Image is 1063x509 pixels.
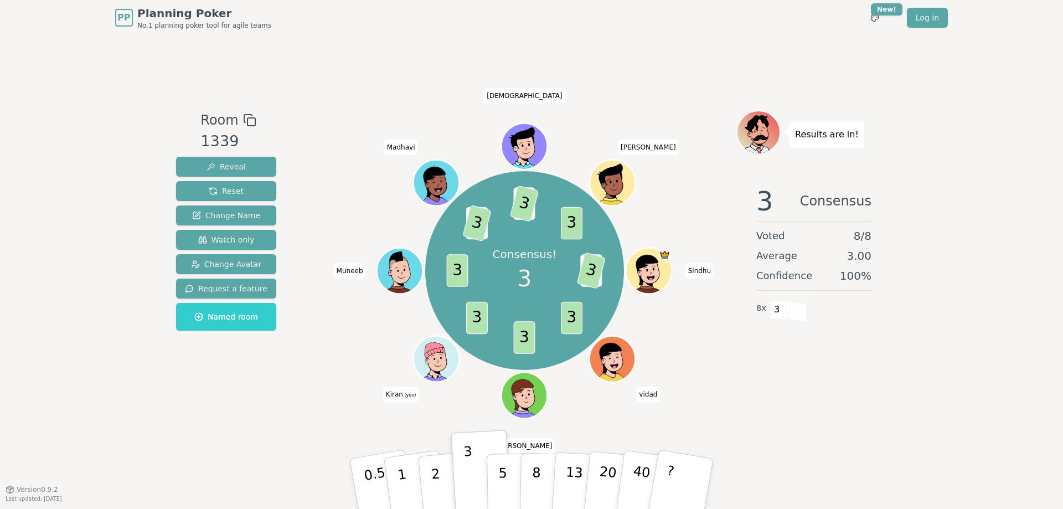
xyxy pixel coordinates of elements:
[447,255,468,287] span: 3
[115,6,271,30] a: PPPlanning PokerNo.1 planning poker tool for agile teams
[176,230,276,250] button: Watch only
[771,300,783,319] span: 3
[191,259,262,270] span: Change Avatar
[176,181,276,201] button: Reset
[176,303,276,331] button: Named room
[795,127,859,142] p: Results are in!
[659,249,671,261] span: Sindhu is the host
[463,444,476,504] p: 3
[756,188,773,214] span: 3
[561,302,582,335] span: 3
[514,322,535,354] span: 3
[192,210,260,221] span: Change Name
[756,302,766,315] span: 8 x
[463,205,492,242] span: 3
[6,496,62,502] span: Last updated: [DATE]
[756,248,797,264] span: Average
[840,268,871,284] span: 100 %
[577,253,606,290] span: 3
[185,283,267,294] span: Request a feature
[494,438,555,454] span: Click to change your name
[865,8,885,28] button: New!
[685,263,714,279] span: Click to change your name
[618,140,679,155] span: Click to change your name
[334,263,366,279] span: Click to change your name
[384,140,418,155] span: Click to change your name
[117,11,130,24] span: PP
[198,234,255,245] span: Watch only
[492,246,556,262] p: Consensus!
[176,157,276,177] button: Reveal
[383,387,419,402] span: Click to change your name
[800,188,871,214] span: Consensus
[510,186,539,223] span: 3
[415,337,458,381] button: Click to change your avatar
[907,8,948,28] a: Log in
[137,6,271,21] span: Planning Poker
[200,110,238,130] span: Room
[484,88,565,104] span: Click to change your name
[176,254,276,274] button: Change Avatar
[636,387,660,402] span: Click to change your name
[176,279,276,299] button: Request a feature
[209,186,244,197] span: Reset
[207,161,246,172] span: Reveal
[854,228,871,244] span: 8 / 8
[403,393,416,398] span: (you)
[176,205,276,225] button: Change Name
[17,485,58,494] span: Version 0.9.2
[871,3,902,16] div: New!
[137,21,271,30] span: No.1 planning poker tool for agile teams
[6,485,58,494] button: Version0.9.2
[518,262,531,295] span: 3
[561,207,582,240] span: 3
[466,302,488,335] span: 3
[194,311,258,322] span: Named room
[756,228,785,244] span: Voted
[200,130,256,153] div: 1339
[756,268,812,284] span: Confidence
[847,248,871,264] span: 3.00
